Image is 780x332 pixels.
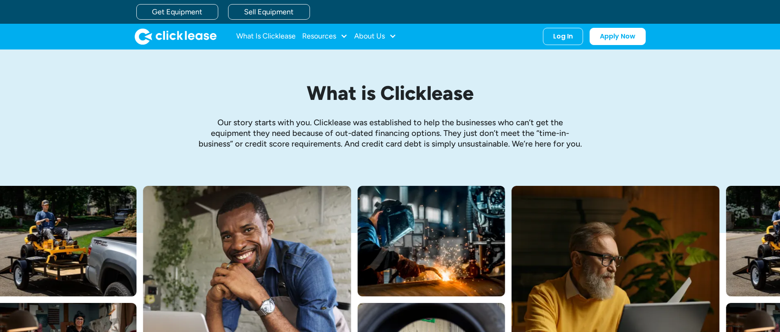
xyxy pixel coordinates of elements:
div: Log In [553,32,573,41]
p: Our story starts with you. Clicklease was established to help the businesses who can’t get the eq... [198,117,583,149]
div: About Us [354,28,396,45]
a: Sell Equipment [228,4,310,20]
a: Apply Now [590,28,646,45]
a: What Is Clicklease [236,28,296,45]
h1: What is Clicklease [198,82,583,104]
img: Clicklease logo [135,28,217,45]
a: home [135,28,217,45]
img: A welder in a large mask working on a large pipe [357,186,505,296]
a: Get Equipment [136,4,218,20]
div: Resources [302,28,348,45]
